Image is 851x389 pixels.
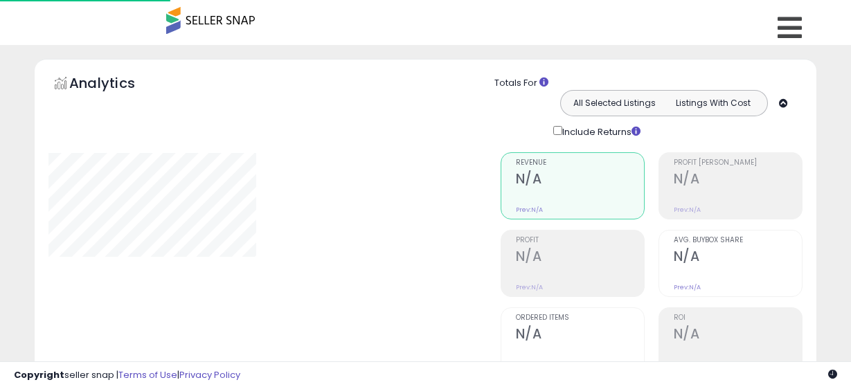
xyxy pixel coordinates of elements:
[564,94,664,112] button: All Selected Listings
[516,237,644,244] span: Profit
[516,326,644,345] h2: N/A
[516,314,644,322] span: Ordered Items
[674,326,802,345] h2: N/A
[663,94,763,112] button: Listings With Cost
[674,361,701,369] small: Prev: N/A
[516,171,644,190] h2: N/A
[543,123,657,139] div: Include Returns
[494,77,806,90] div: Totals For
[516,248,644,267] h2: N/A
[14,369,240,382] div: seller snap | |
[516,361,543,369] small: Prev: N/A
[118,368,177,381] a: Terms of Use
[69,73,162,96] h5: Analytics
[14,368,64,381] strong: Copyright
[179,368,240,381] a: Privacy Policy
[674,206,701,214] small: Prev: N/A
[674,171,802,190] h2: N/A
[674,283,701,291] small: Prev: N/A
[674,159,802,167] span: Profit [PERSON_NAME]
[674,237,802,244] span: Avg. Buybox Share
[674,314,802,322] span: ROI
[516,206,543,214] small: Prev: N/A
[674,248,802,267] h2: N/A
[516,283,543,291] small: Prev: N/A
[516,159,644,167] span: Revenue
